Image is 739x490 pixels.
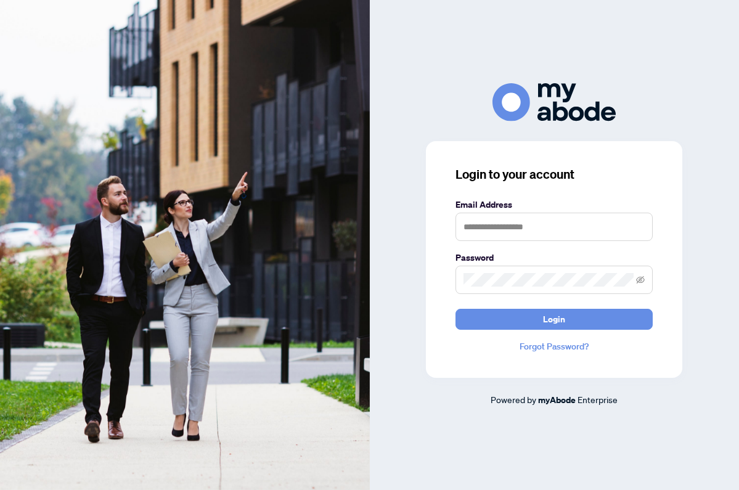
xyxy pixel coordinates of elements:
a: myAbode [538,393,576,407]
img: ma-logo [492,83,616,121]
span: eye-invisible [636,276,645,284]
label: Email Address [455,198,653,211]
h3: Login to your account [455,166,653,183]
span: Enterprise [578,394,618,405]
label: Password [455,251,653,264]
span: Login [543,309,565,329]
a: Forgot Password? [455,340,653,353]
button: Login [455,309,653,330]
span: Powered by [491,394,536,405]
